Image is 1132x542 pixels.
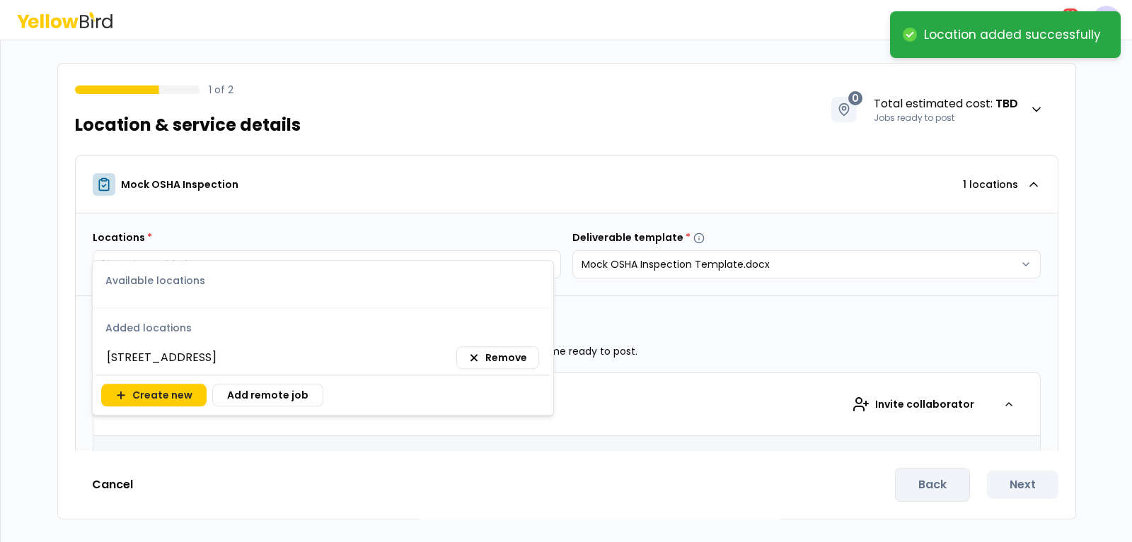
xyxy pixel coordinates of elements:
button: Create new [101,384,207,406]
span: [STREET_ADDRESS] [107,349,216,366]
button: Add remote job [212,384,323,406]
div: Location added successfully [924,27,1101,42]
span: Remove [485,350,527,365]
div: Available locations [96,264,550,293]
button: Remove [456,346,539,369]
div: Added locations [96,311,550,341]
